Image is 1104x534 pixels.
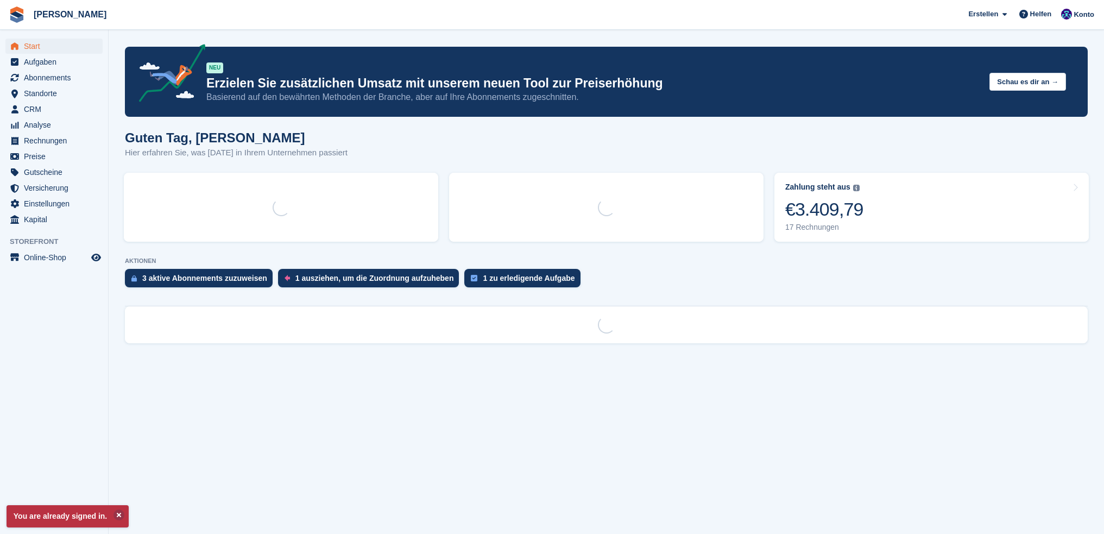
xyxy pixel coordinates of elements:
div: €3.409,79 [785,198,863,221]
a: [PERSON_NAME] [29,5,111,23]
div: 17 Rechnungen [785,223,863,232]
p: Basierend auf den bewährten Methoden der Branche, aber auf Ihre Abonnements zugeschnitten. [206,91,981,103]
span: Einstellungen [24,196,89,211]
span: Storefront [10,236,108,247]
a: menu [5,39,103,54]
img: Thomas Lerch [1061,9,1072,20]
span: Rechnungen [24,133,89,148]
img: icon-info-grey-7440780725fd019a000dd9b08b2336e03edf1995a4989e88bcd33f0948082b44.svg [853,185,860,191]
a: 1 zu erledigende Aufgabe [464,269,585,293]
span: Preise [24,149,89,164]
a: menu [5,86,103,101]
div: 1 ausziehen, um die Zuordnung aufzuheben [295,274,454,282]
div: NEU [206,62,223,73]
span: Analyse [24,117,89,133]
span: Standorte [24,86,89,101]
span: CRM [24,102,89,117]
button: Schau es dir an → [989,73,1066,91]
a: menu [5,196,103,211]
a: menu [5,70,103,85]
div: 3 aktive Abonnements zuzuweisen [142,274,267,282]
span: Gutscheine [24,165,89,180]
a: menu [5,133,103,148]
a: menu [5,165,103,180]
a: Vorschau-Shop [90,251,103,264]
img: task-75834270c22a3079a89374b754ae025e5fb1db73e45f91037f5363f120a921f8.svg [471,275,477,281]
p: Erzielen Sie zusätzlichen Umsatz mit unserem neuen Tool zur Preiserhöhung [206,76,981,91]
a: 3 aktive Abonnements zuzuweisen [125,269,278,293]
span: Helfen [1030,9,1052,20]
a: menu [5,180,103,196]
span: Aufgaben [24,54,89,70]
span: Erstellen [968,9,998,20]
a: Zahlung steht aus €3.409,79 17 Rechnungen [774,173,1089,242]
img: move_outs_to_deallocate_icon-f764333ba52eb49d3ac5e1228854f67142a1ed5810a6f6cc68b1a99e826820c5.svg [285,275,290,281]
h1: Guten Tag, [PERSON_NAME] [125,130,348,145]
a: menu [5,149,103,164]
div: 1 zu erledigende Aufgabe [483,274,575,282]
a: menu [5,117,103,133]
a: menu [5,212,103,227]
p: Hier erfahren Sie, was [DATE] in Ihrem Unternehmen passiert [125,147,348,159]
a: menu [5,54,103,70]
span: Versicherung [24,180,89,196]
a: Speisekarte [5,250,103,265]
p: You are already signed in. [7,505,129,527]
a: menu [5,102,103,117]
div: Zahlung steht aus [785,183,850,192]
span: Online-Shop [24,250,89,265]
img: price-adjustments-announcement-icon-8257ccfd72463d97f412b2fc003d46551f7dbcb40ab6d574587a9cd5c0d94... [130,44,206,106]
img: active_subscription_to_allocate_icon-d502201f5373d7db506a760aba3b589e785aa758c864c3986d89f69b8ff3... [131,275,137,282]
a: 1 ausziehen, um die Zuordnung aufzuheben [278,269,465,293]
span: Abonnements [24,70,89,85]
span: Kapital [24,212,89,227]
span: Konto [1074,9,1094,20]
p: AKTIONEN [125,257,1088,265]
img: stora-icon-8386f47178a22dfd0bd8f6a31ec36ba5ce8667c1dd55bd0f319d3a0aa187defe.svg [9,7,25,23]
span: Start [24,39,89,54]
